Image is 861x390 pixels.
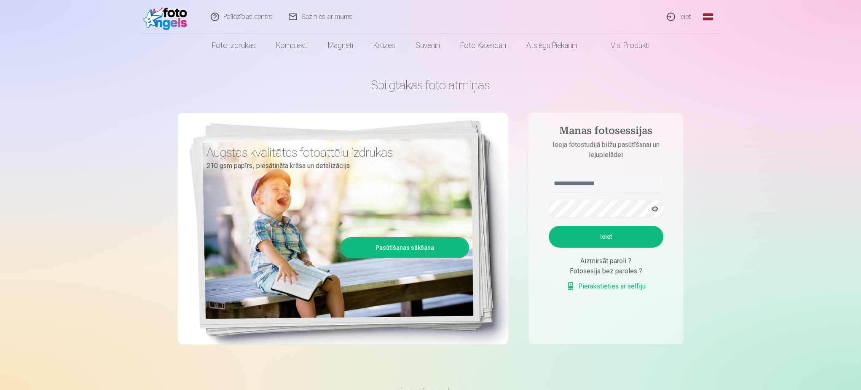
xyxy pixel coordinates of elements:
a: Visi produkti [587,34,660,57]
a: Magnēti [318,34,363,57]
p: 210 gsm papīrs, piesātināta krāsa un detalizācija [207,160,463,172]
button: Ieiet [549,226,663,248]
a: Pierakstieties ar selfiju [566,281,646,291]
h1: Spilgtākās foto atmiņas [178,77,684,93]
a: Foto izdrukas [202,34,266,57]
a: Suvenīri [405,34,450,57]
div: Aizmirsāt paroli ? [549,256,663,266]
p: Ieeja fotostudijā bilžu pasūtīšanai un lejupielādei [540,140,672,160]
a: Komplekti [266,34,318,57]
a: Pasūtīšanas sākšana [342,238,468,257]
h3: Augstas kvalitātes fotoattēlu izdrukas [207,145,463,160]
div: Fotosesija bez paroles ? [549,266,663,276]
h4: Manas fotosessijas [540,125,672,140]
a: Krūzes [363,34,405,57]
a: Atslēgu piekariņi [516,34,587,57]
img: /fa1 [143,3,192,30]
a: Foto kalendāri [450,34,516,57]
